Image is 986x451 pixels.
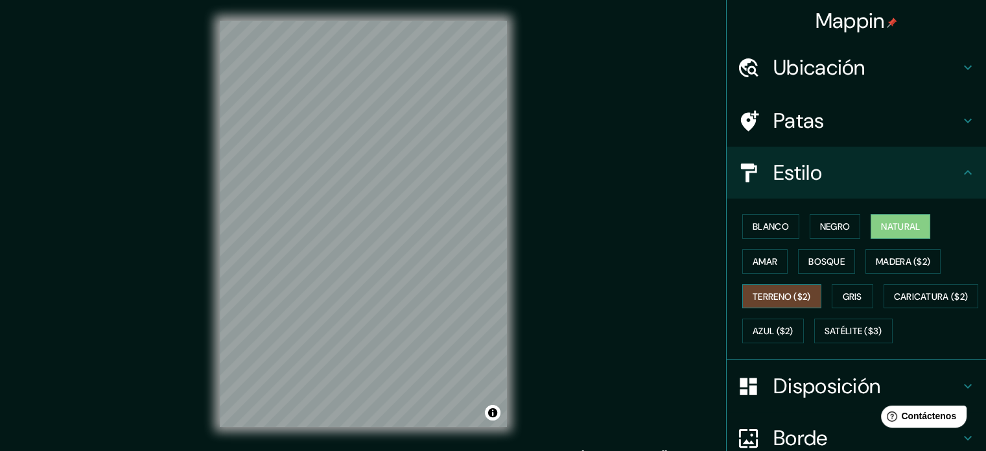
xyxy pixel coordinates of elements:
[876,256,930,267] font: Madera ($2)
[843,291,862,302] font: Gris
[773,159,822,186] font: Estilo
[810,214,861,239] button: Negro
[753,256,777,267] font: Amar
[742,249,788,274] button: Amar
[825,326,882,337] font: Satélite ($3)
[881,221,920,232] font: Natural
[753,221,789,232] font: Blanco
[894,291,968,302] font: Caricatura ($2)
[742,214,799,239] button: Blanco
[814,319,893,343] button: Satélite ($3)
[773,107,825,134] font: Patas
[773,54,865,81] font: Ubicación
[753,326,793,337] font: Azul ($2)
[773,372,880,400] font: Disposición
[485,405,500,421] button: Activar o desactivar atribución
[220,21,507,427] canvas: Mapa
[727,147,986,199] div: Estilo
[727,95,986,147] div: Patas
[865,249,941,274] button: Madera ($2)
[742,284,821,309] button: Terreno ($2)
[798,249,855,274] button: Bosque
[820,221,851,232] font: Negro
[871,214,930,239] button: Natural
[887,18,897,28] img: pin-icon.png
[871,400,972,437] iframe: Lanzador de widgets de ayuda
[753,291,811,302] font: Terreno ($2)
[727,42,986,93] div: Ubicación
[808,256,845,267] font: Bosque
[742,319,804,343] button: Azul ($2)
[727,360,986,412] div: Disposición
[816,7,885,34] font: Mappin
[832,284,873,309] button: Gris
[884,284,979,309] button: Caricatura ($2)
